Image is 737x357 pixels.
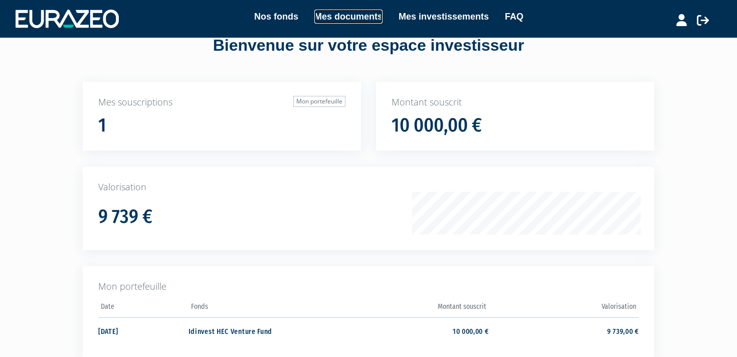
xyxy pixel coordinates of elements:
[98,115,106,136] h1: 1
[505,10,523,24] a: FAQ
[60,34,677,57] div: Bienvenue sur votre espace investisseur
[98,181,639,194] p: Valorisation
[399,10,489,24] a: Mes investissements
[392,96,639,109] p: Montant souscrit
[314,10,383,24] a: Mes documents
[16,10,119,28] img: 1732889491-logotype_eurazeo_blanc_rvb.png
[293,96,345,107] a: Mon portefeuille
[338,299,488,318] th: Montant souscrit
[489,299,639,318] th: Valorisation
[98,317,189,344] td: [DATE]
[392,115,482,136] h1: 10 000,00 €
[489,317,639,344] td: 9 739,00 €
[98,96,345,109] p: Mes souscriptions
[98,206,152,227] h1: 9 739 €
[189,299,338,318] th: Fonds
[338,317,488,344] td: 10 000,00 €
[189,317,338,344] td: Idinvest HEC Venture Fund
[98,299,189,318] th: Date
[98,280,639,293] p: Mon portefeuille
[254,10,298,24] a: Nos fonds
